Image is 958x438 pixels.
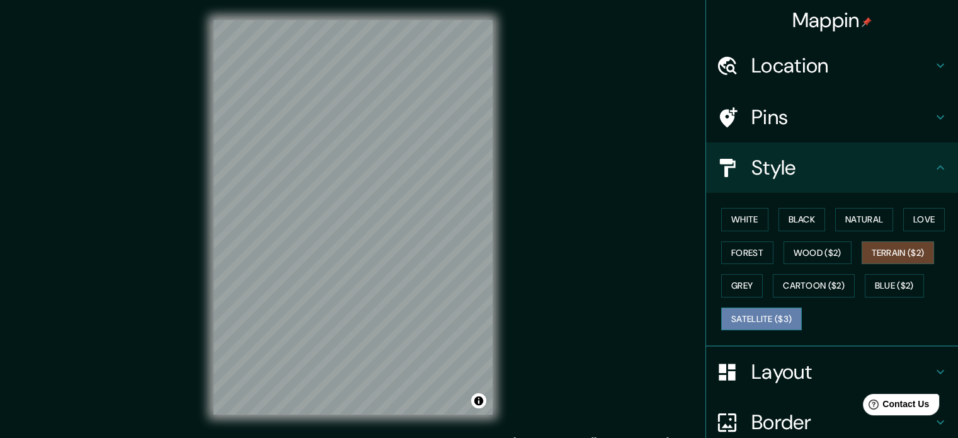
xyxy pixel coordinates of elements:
button: Wood ($2) [784,241,852,265]
div: Layout [706,347,958,397]
h4: Layout [751,359,933,384]
h4: Pins [751,105,933,130]
button: Toggle attribution [471,393,486,408]
button: Blue ($2) [865,274,924,297]
button: Grey [721,274,763,297]
h4: Mappin [792,8,872,33]
img: pin-icon.png [862,17,872,27]
div: Pins [706,92,958,142]
button: Natural [835,208,893,231]
button: Forest [721,241,773,265]
button: Terrain ($2) [862,241,935,265]
button: Satellite ($3) [721,308,802,331]
div: Location [706,40,958,91]
h4: Border [751,410,933,435]
h4: Location [751,53,933,78]
button: White [721,208,768,231]
iframe: Help widget launcher [846,389,944,424]
div: Style [706,142,958,193]
canvas: Map [214,20,493,415]
h4: Style [751,155,933,180]
button: Love [903,208,945,231]
button: Cartoon ($2) [773,274,855,297]
button: Black [778,208,826,231]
